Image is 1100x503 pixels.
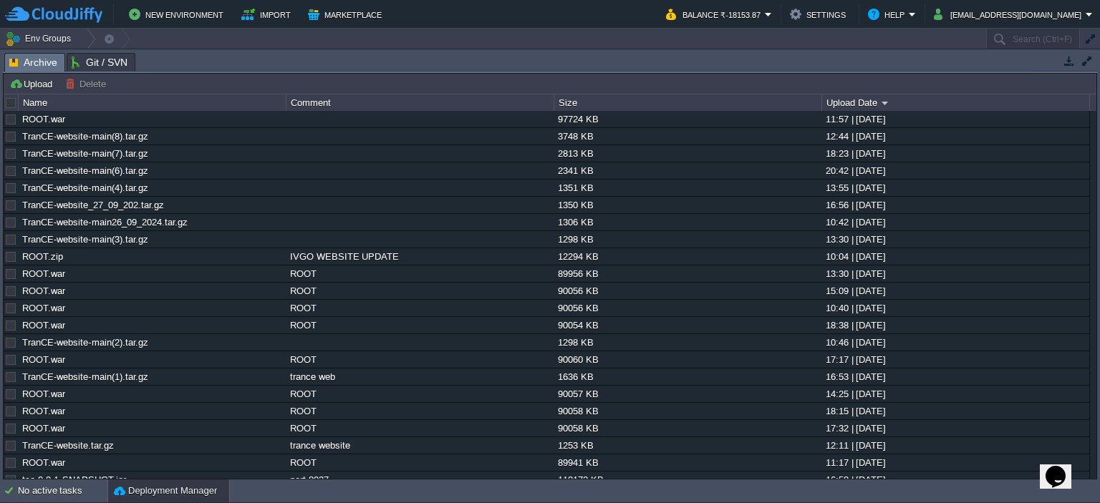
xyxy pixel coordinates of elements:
[286,403,553,419] div: ROOT
[18,479,107,502] div: No active tasks
[22,182,148,193] a: TranCE-website-main(4).tar.gz
[22,234,148,245] a: TranCE-website-main(3).tar.gz
[22,251,63,262] a: ROOT.zip
[822,283,1089,299] div: 15:09 | [DATE]
[22,457,65,468] a: ROOT.war
[554,248,821,265] div: 12294 KB
[19,94,286,111] div: Name
[9,54,57,72] span: Archive
[554,128,821,145] div: 3748 KB
[554,334,821,351] div: 1298 KB
[554,420,821,436] div: 90058 KB
[22,148,148,159] a: TranCE-website-main(7).tar.gz
[822,248,1089,265] div: 10:04 | [DATE]
[72,54,127,71] span: Git / SVN
[554,231,821,248] div: 1298 KB
[822,420,1089,436] div: 17:32 | [DATE]
[554,351,821,368] div: 90060 KB
[286,317,553,333] div: ROOT
[22,423,65,434] a: ROOT.war
[241,6,295,23] button: Import
[5,29,76,49] button: Env Groups
[822,403,1089,419] div: 18:15 | [DATE]
[554,300,821,316] div: 90056 KB
[22,217,188,228] a: TranCE-website-main26_09_2024.tar.gz
[286,283,553,299] div: ROOT
[554,454,821,471] div: 89941 KB
[822,197,1089,213] div: 16:56 | [DATE]
[22,200,164,210] a: TranCE-website_27_09_202.tar.gz
[822,351,1089,368] div: 17:17 | [DATE]
[22,320,65,331] a: ROOT.war
[22,114,65,124] a: ROOT.war
[65,77,110,90] button: Delete
[286,265,553,282] div: ROOT
[5,6,102,24] img: CloudJiffy
[22,371,148,382] a: TranCE-website-main(1).tar.gz
[9,77,57,90] button: Upload
[286,351,553,368] div: ROOT
[554,317,821,333] div: 90054 KB
[822,386,1089,402] div: 14:25 | [DATE]
[823,94,1089,111] div: Upload Date
[822,300,1089,316] div: 10:40 | [DATE]
[22,303,65,313] a: ROOT.war
[822,180,1089,196] div: 13:55 | [DATE]
[286,386,553,402] div: ROOT
[790,6,850,23] button: Settings
[287,94,554,111] div: Comment
[554,214,821,230] div: 1306 KB
[822,472,1089,488] div: 16:58 | [DATE]
[22,440,114,451] a: TranCE-website.tar.gz
[129,6,228,23] button: New Environment
[554,283,821,299] div: 90056 KB
[822,265,1089,282] div: 13:30 | [DATE]
[22,337,148,348] a: TranCE-website-main(2).tar.gz
[554,368,821,385] div: 1636 KB
[22,165,148,176] a: TranCE-website-main(6).tar.gz
[286,454,553,471] div: ROOT
[554,472,821,488] div: 118172 KB
[554,437,821,454] div: 1253 KB
[554,145,821,162] div: 2813 KB
[554,403,821,419] div: 90058 KB
[555,94,821,111] div: Size
[554,265,821,282] div: 89956 KB
[868,6,909,23] button: Help
[822,145,1089,162] div: 18:23 | [DATE]
[822,128,1089,145] div: 12:44 | [DATE]
[554,111,821,127] div: 97724 KB
[822,231,1089,248] div: 13:30 | [DATE]
[666,6,765,23] button: Balance ₹-18153.87
[286,420,553,436] div: ROOT
[1040,446,1086,489] iframe: chat widget
[286,472,553,488] div: port 8027
[554,386,821,402] div: 90057 KB
[822,334,1089,351] div: 10:46 | [DATE]
[822,317,1089,333] div: 18:38 | [DATE]
[22,285,65,296] a: ROOT.war
[822,111,1089,127] div: 11:57 | [DATE]
[22,389,65,399] a: ROOT.war
[114,484,217,498] button: Deployment Manager
[554,162,821,179] div: 2341 KB
[822,162,1089,179] div: 20:42 | [DATE]
[22,474,126,485] a: tce-0.0.1-SNAPSHOT.jar
[822,368,1089,385] div: 16:53 | [DATE]
[22,354,65,365] a: ROOT.war
[22,406,65,416] a: ROOT.war
[308,6,386,23] button: Marketplace
[822,454,1089,471] div: 11:17 | [DATE]
[554,180,821,196] div: 1351 KB
[286,437,553,454] div: trance website
[822,437,1089,454] div: 12:11 | [DATE]
[22,268,65,279] a: ROOT.war
[554,197,821,213] div: 1350 KB
[934,6,1086,23] button: [EMAIL_ADDRESS][DOMAIN_NAME]
[822,214,1089,230] div: 10:42 | [DATE]
[22,131,148,142] a: TranCE-website-main(8).tar.gz
[286,300,553,316] div: ROOT
[286,368,553,385] div: trance web
[286,248,553,265] div: IVGO WEBSITE UPDATE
